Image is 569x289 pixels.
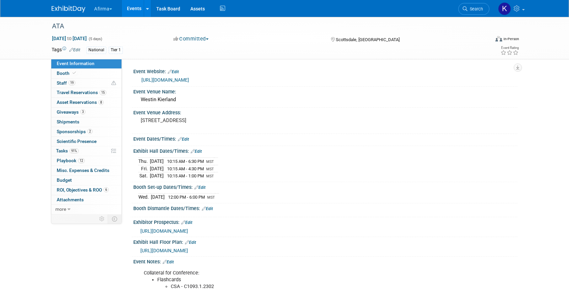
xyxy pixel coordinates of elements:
span: Search [467,6,483,11]
span: (5 days) [88,37,102,41]
td: [DATE] [151,194,165,201]
span: 15 [100,90,106,95]
span: 3 [80,109,85,114]
a: Edit [185,240,196,245]
div: Exhibitor Prospectus: [133,217,517,226]
span: 10:15 AM - 6:30 PM [167,159,204,164]
pre: [STREET_ADDRESS] [141,117,286,123]
td: Sat. [138,172,150,179]
img: Format-Inperson.png [495,36,502,41]
span: ROI, Objectives & ROO [57,187,109,193]
div: Booth Set-up Dates/Times: [133,182,517,191]
div: Tier 1 [109,47,123,54]
a: Edit [69,48,80,52]
td: Thu. [138,157,150,165]
a: [URL][DOMAIN_NAME] [140,228,188,234]
a: ROI, Objectives & ROO6 [51,185,121,195]
span: Shipments [57,119,79,124]
div: National [86,47,106,54]
a: more [51,205,121,214]
span: Sponsorships [57,129,92,134]
td: [DATE] [150,157,164,165]
td: Toggle Event Tabs [108,214,122,223]
li: Flashcards [157,277,439,283]
a: Edit [163,260,174,264]
span: MST [206,174,214,178]
a: Attachments [51,195,121,205]
span: Giveaways [57,109,85,115]
td: Personalize Event Tab Strip [96,214,108,223]
span: 91% [70,148,79,153]
span: Potential Scheduling Conflict -- at least one attendee is tagged in another overlapping event. [111,80,116,86]
span: 2 [87,129,92,134]
a: Edit [191,149,202,154]
span: Playbook [57,158,85,163]
td: [DATE] [150,172,164,179]
span: Event Information [57,61,94,66]
div: Event Dates/Times: [133,134,517,143]
div: Booth Dismantle Dates/Times: [133,203,517,212]
a: Sponsorships2 [51,127,121,137]
a: Asset Reservations8 [51,98,121,107]
div: Event Format [450,35,519,45]
div: Event Venue Address: [133,108,517,116]
div: Event Website: [133,66,517,75]
span: 10:15 AM - 4:30 PM [167,166,204,171]
span: 19 [69,80,75,85]
a: Scientific Presence [51,137,121,146]
span: Asset Reservations [57,99,104,105]
a: Edit [181,220,192,225]
a: [URL][DOMAIN_NAME] [140,248,188,253]
span: MST [206,167,214,171]
span: Scientific Presence [57,139,97,144]
div: Westin Kierland [138,94,512,105]
span: more [55,206,66,212]
div: Exhibit Hall Dates/Times: [133,146,517,155]
div: Event Rating [500,46,519,50]
a: Edit [168,69,179,74]
div: In-Person [503,36,519,41]
td: Fri. [138,165,150,172]
a: Search [458,3,489,15]
span: 8 [99,100,104,105]
td: Tags [52,46,80,54]
img: Keirsten Davis [498,2,511,15]
span: 6 [104,187,109,192]
a: Misc. Expenses & Credits [51,166,121,175]
span: Tasks [56,148,79,153]
a: Playbook12 [51,156,121,166]
a: Event Information [51,59,121,68]
span: Booth [57,70,77,76]
div: Exhibit Hall Floor Plan: [133,237,517,246]
a: Edit [178,137,189,142]
a: Booth [51,69,121,78]
span: Scottsdale, [GEOGRAPHIC_DATA] [336,37,400,42]
td: [DATE] [150,165,164,172]
a: Budget [51,176,121,185]
a: Travel Reservations15 [51,88,121,97]
a: [URL][DOMAIN_NAME] [141,77,189,83]
span: Travel Reservations [57,90,106,95]
a: Edit [194,185,206,190]
span: Staff [57,80,75,86]
a: Staff19 [51,79,121,88]
span: to [66,36,73,41]
span: 12:00 PM - 6:00 PM [168,195,205,200]
td: Wed. [138,194,151,201]
a: Shipments [51,117,121,127]
span: MST [207,195,215,200]
div: Event Venue Name: [133,87,517,95]
span: 12 [78,158,85,163]
span: Budget [57,177,72,183]
a: Giveaways3 [51,108,121,117]
span: [DATE] [DATE] [52,35,87,41]
button: Committed [171,35,211,42]
span: Attachments [57,197,84,202]
span: 10:15 AM - 1:00 PM [167,173,204,178]
i: Booth reservation complete [73,71,76,75]
a: Tasks91% [51,146,121,156]
span: MST [206,160,214,164]
img: ExhibitDay [52,6,85,12]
